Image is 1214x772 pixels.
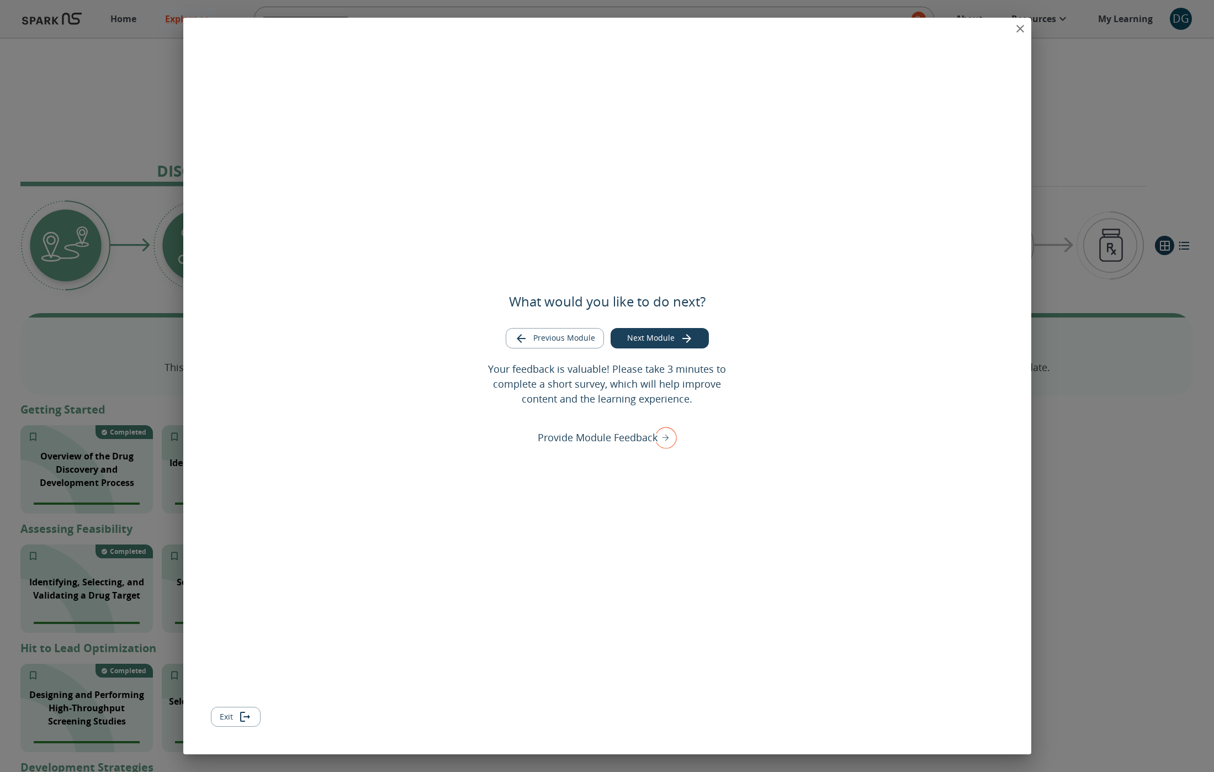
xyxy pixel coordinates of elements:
[211,707,261,727] button: Exit module
[649,423,677,452] img: right arrow
[506,328,604,348] button: Go to previous module
[611,328,709,348] button: Go to next module
[1009,18,1031,40] button: close
[538,430,658,445] p: Provide Module Feedback
[480,362,734,406] p: Your feedback is valuable! Please take 3 minutes to complete a short survey, which will help impr...
[538,423,677,452] div: Provide Module Feedback
[509,293,706,310] h5: What would you like to do next?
